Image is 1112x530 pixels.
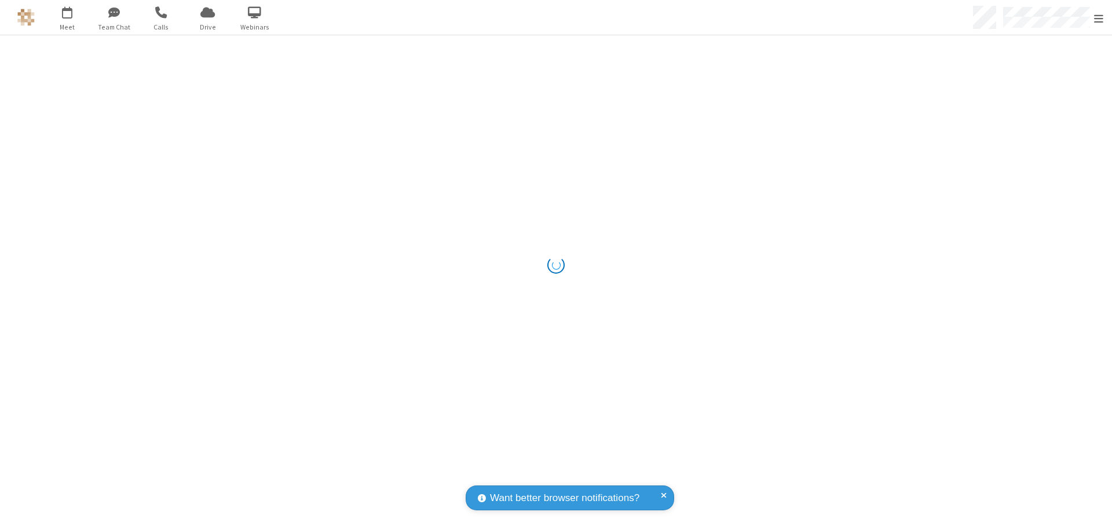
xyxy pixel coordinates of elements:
[17,9,35,26] img: QA Selenium DO NOT DELETE OR CHANGE
[92,22,136,32] span: Team Chat
[490,491,639,506] span: Want better browser notifications?
[186,22,229,32] span: Drive
[233,22,276,32] span: Webinars
[45,22,89,32] span: Meet
[139,22,182,32] span: Calls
